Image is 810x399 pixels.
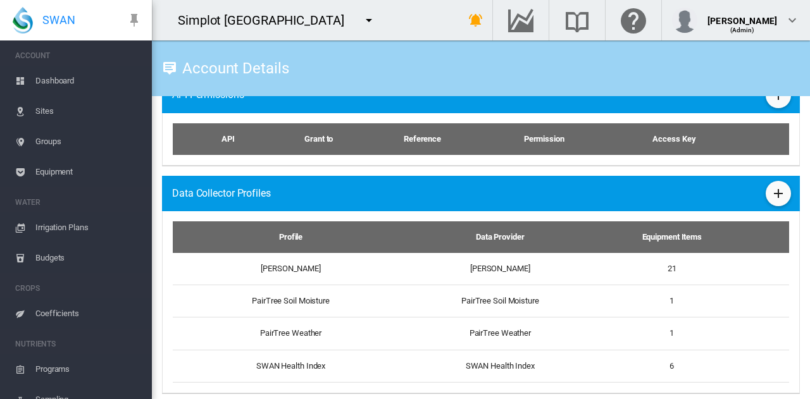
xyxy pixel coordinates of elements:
[173,350,789,383] tr: SWAN Health Index SWAN Health Index 6
[730,27,755,34] span: (Admin)
[173,285,789,317] tr: PairTree Soil Moisture PairTree Soil Moisture 1
[173,317,399,349] td: PairTree Weather
[162,61,177,76] md-icon: icon-tooltip-text
[707,9,777,22] div: [PERSON_NAME]
[173,123,273,155] th: API
[178,11,356,29] div: Simplot [GEOGRAPHIC_DATA]
[399,221,601,253] th: Data Provider
[173,317,789,349] tr: PairTree Weather PairTree Weather 1
[173,253,399,285] td: [PERSON_NAME]
[35,157,142,187] span: Equipment
[173,221,399,253] th: Profile
[35,96,142,126] span: Sites
[35,126,142,157] span: Groups
[273,123,364,155] th: Grant to
[618,13,649,28] md-icon: Click here for help
[601,317,742,349] td: 1
[562,13,592,28] md-icon: Search the knowledge base
[35,212,142,243] span: Irrigation Plans
[399,350,601,383] td: SWAN Health Index
[771,186,786,201] md-icon: icon-plus
[172,187,271,200] span: Data Collector Profiles
[399,317,601,349] td: PairTree Weather
[15,192,142,212] span: WATER
[356,8,382,33] button: icon-menu-down
[463,8,489,33] button: icon-bell-ring
[42,12,75,28] span: SWAN
[399,253,601,285] td: [PERSON_NAME]
[601,350,742,383] td: 6
[601,253,742,285] td: 21
[607,123,742,155] th: Access Key
[785,13,800,28] md-icon: icon-chevron-down
[481,123,607,155] th: Permission
[364,123,481,155] th: Reference
[468,13,483,28] md-icon: icon-bell-ring
[506,13,536,28] md-icon: Go to the Data Hub
[601,285,742,317] td: 1
[672,8,697,33] img: profile.jpg
[766,181,791,206] button: Add Data Collector
[13,7,33,34] img: SWAN-Landscape-Logo-Colour-drop.png
[173,350,399,383] td: SWAN Health Index
[15,46,142,66] span: ACCOUNT
[35,298,142,329] span: Coefficients
[15,278,142,298] span: CROPS
[15,334,142,354] span: NUTRIENTS
[173,253,789,285] tr: [PERSON_NAME] [PERSON_NAME] 21
[399,285,601,317] td: PairTree Soil Moisture
[173,285,399,317] td: PairTree Soil Moisture
[177,64,289,73] div: Account Details
[35,354,142,384] span: Programs
[361,13,377,28] md-icon: icon-menu-down
[601,221,742,253] th: Equipment Items
[35,66,142,96] span: Dashboard
[127,13,142,28] md-icon: icon-pin
[35,243,142,273] span: Budgets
